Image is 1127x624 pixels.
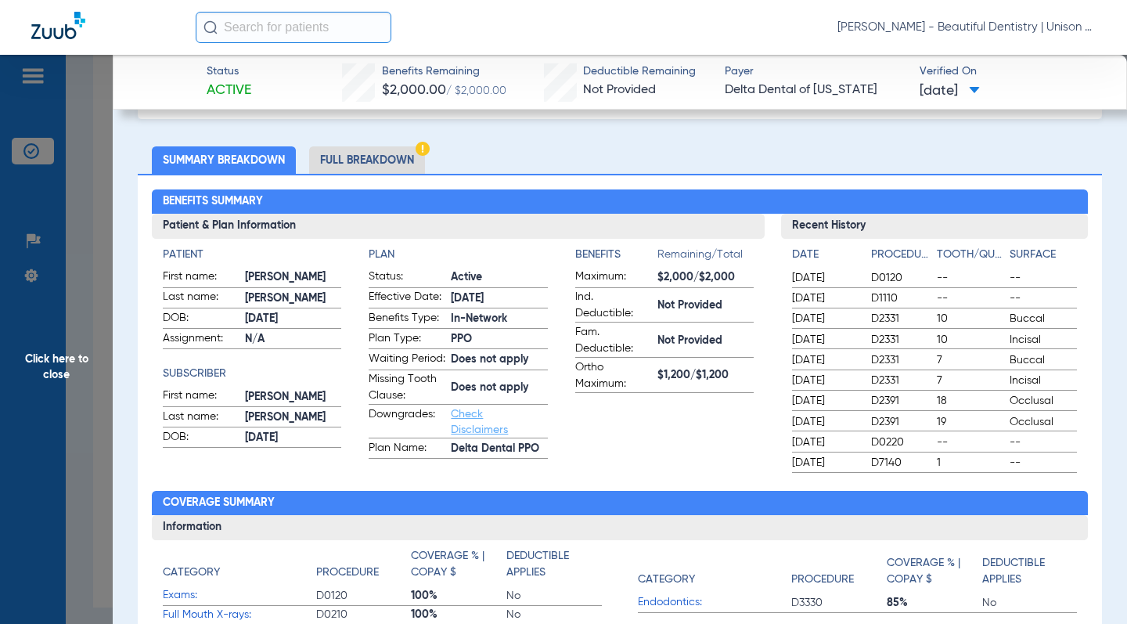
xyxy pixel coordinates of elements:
[163,330,239,349] span: Assignment:
[657,269,754,286] span: $2,000/$2,000
[207,63,251,80] span: Status
[369,289,445,308] span: Effective Date:
[163,409,239,427] span: Last name:
[369,371,445,404] span: Missing Tooth Clause:
[792,414,858,430] span: [DATE]
[1010,373,1077,388] span: Incisal
[411,548,506,586] app-breakdown-title: Coverage % | Copay $
[369,440,445,459] span: Plan Name:
[638,594,791,611] span: Endodontics:
[1010,455,1077,471] span: --
[163,269,239,287] span: First name:
[937,247,1004,269] app-breakdown-title: Tooth/Quad
[871,352,931,368] span: D2331
[411,607,506,622] span: 100%
[152,146,296,174] li: Summary Breakdown
[657,333,754,349] span: Not Provided
[163,429,239,448] span: DOB:
[316,588,412,604] span: D0120
[575,359,652,392] span: Ortho Maximum:
[638,548,791,593] app-breakdown-title: Category
[791,572,854,588] h4: Procedure
[416,142,430,156] img: Hazard
[506,588,602,604] span: No
[203,20,218,34] img: Search Icon
[316,607,412,622] span: D0210
[982,555,1069,588] h4: Deductible Applies
[506,607,602,622] span: No
[871,247,931,263] h4: Procedure
[1010,247,1077,269] app-breakdown-title: Surface
[887,595,982,611] span: 85%
[411,548,498,581] h4: Coverage % | Copay $
[657,367,754,384] span: $1,200/$1,200
[638,572,695,588] h4: Category
[871,373,931,388] span: D2331
[369,351,445,370] span: Waiting Period:
[575,289,652,322] span: Ind. Deductible:
[1010,290,1077,306] span: --
[316,564,379,581] h4: Procedure
[937,270,1004,286] span: --
[245,331,341,348] span: N/A
[163,587,316,604] span: Exams:
[369,269,445,287] span: Status:
[792,435,858,450] span: [DATE]
[309,146,425,174] li: Full Breakdown
[837,20,1096,35] span: [PERSON_NAME] - Beautiful Dentistry | Unison Dental Group
[163,607,316,623] span: Full Mouth X-rays:
[1010,311,1077,326] span: Buccal
[369,310,445,329] span: Benefits Type:
[575,269,652,287] span: Maximum:
[245,269,341,286] span: [PERSON_NAME]
[163,247,341,263] h4: Patient
[369,406,445,438] span: Downgrades:
[887,555,974,588] h4: Coverage % | Copay $
[152,491,1088,516] h2: Coverage Summary
[871,455,931,471] span: D7140
[163,310,239,329] span: DOB:
[937,290,1004,306] span: --
[1010,393,1077,409] span: Occlusal
[871,311,931,326] span: D2331
[792,247,858,269] app-breakdown-title: Date
[163,366,341,382] app-breakdown-title: Subscriber
[657,298,754,314] span: Not Provided
[245,430,341,446] span: [DATE]
[1049,549,1127,624] iframe: Chat Widget
[451,290,547,307] span: [DATE]
[245,290,341,307] span: [PERSON_NAME]
[1010,435,1077,450] span: --
[451,380,547,396] span: Does not apply
[725,63,906,80] span: Payer
[152,214,765,239] h3: Patient & Plan Information
[937,393,1004,409] span: 18
[792,455,858,471] span: [DATE]
[871,270,931,286] span: D0120
[1010,352,1077,368] span: Buccal
[207,81,251,100] span: Active
[792,373,858,388] span: [DATE]
[937,435,1004,450] span: --
[245,311,341,327] span: [DATE]
[871,435,931,450] span: D0220
[451,352,547,368] span: Does not apply
[316,548,412,586] app-breakdown-title: Procedure
[1010,414,1077,430] span: Occlusal
[1010,247,1077,263] h4: Surface
[937,247,1004,263] h4: Tooth/Quad
[1010,332,1077,348] span: Incisal
[163,289,239,308] span: Last name:
[369,330,445,349] span: Plan Type:
[937,455,1004,471] span: 1
[791,548,887,593] app-breakdown-title: Procedure
[871,332,931,348] span: D2331
[31,12,85,39] img: Zuub Logo
[369,247,547,263] h4: Plan
[792,332,858,348] span: [DATE]
[583,84,656,96] span: Not Provided
[792,270,858,286] span: [DATE]
[920,63,1101,80] span: Verified On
